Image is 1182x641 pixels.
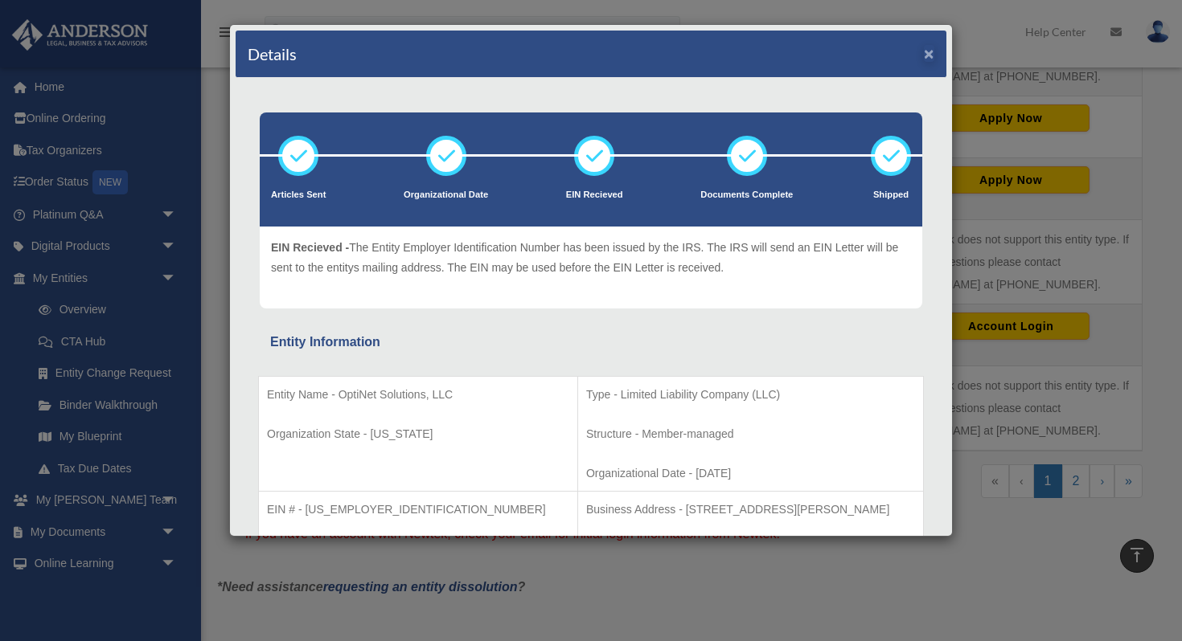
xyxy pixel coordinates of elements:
[586,424,915,444] p: Structure - Member-managed
[267,424,569,444] p: Organization State - [US_STATE]
[924,45,934,62] button: ×
[271,187,326,203] p: Articles Sent
[700,187,793,203] p: Documents Complete
[267,385,569,405] p: Entity Name - OptiNet Solutions, LLC
[586,463,915,484] p: Organizational Date - [DATE]
[404,187,488,203] p: Organizational Date
[586,385,915,405] p: Type - Limited Liability Company (LLC)
[248,43,297,65] h4: Details
[267,500,569,520] p: EIN # - [US_EMPLOYER_IDENTIFICATION_NUMBER]
[566,187,623,203] p: EIN Recieved
[586,500,915,520] p: Business Address - [STREET_ADDRESS][PERSON_NAME]
[271,241,349,254] span: EIN Recieved -
[271,238,911,277] p: The Entity Employer Identification Number has been issued by the IRS. The IRS will send an EIN Le...
[871,187,911,203] p: Shipped
[270,331,912,353] div: Entity Information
